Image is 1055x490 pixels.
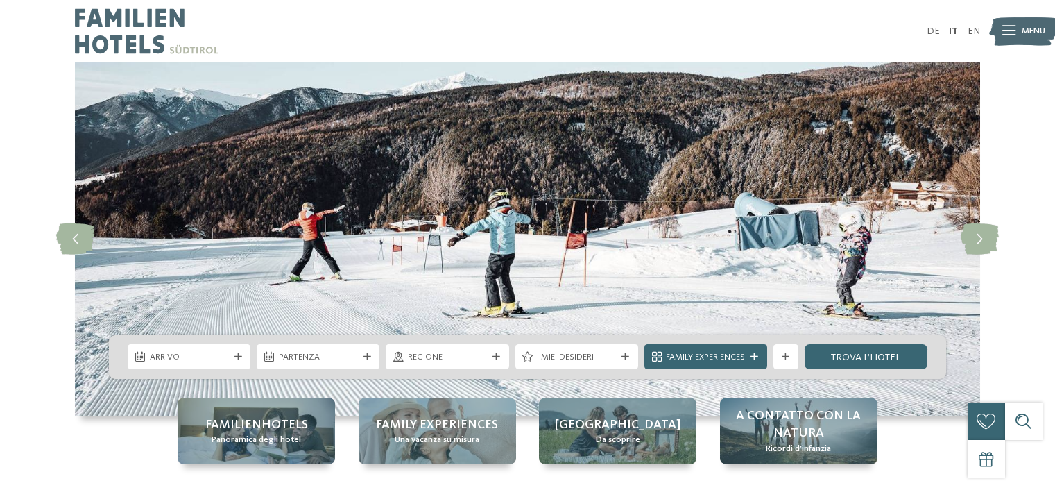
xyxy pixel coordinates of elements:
[596,434,640,446] span: Da scoprire
[720,398,877,464] a: Hotel sulle piste da sci per bambini: divertimento senza confini A contatto con la natura Ricordi...
[75,62,980,416] img: Hotel sulle piste da sci per bambini: divertimento senza confini
[1022,25,1045,37] span: Menu
[949,26,958,36] a: IT
[212,434,301,446] span: Panoramica degli hotel
[376,416,498,434] span: Family experiences
[205,416,308,434] span: Familienhotels
[359,398,516,464] a: Hotel sulle piste da sci per bambini: divertimento senza confini Family experiences Una vacanza s...
[766,443,831,455] span: Ricordi d’infanzia
[927,26,940,36] a: DE
[537,351,616,364] span: I miei desideri
[555,416,680,434] span: [GEOGRAPHIC_DATA]
[279,351,358,364] span: Partenza
[805,344,927,369] a: trova l’hotel
[178,398,335,464] a: Hotel sulle piste da sci per bambini: divertimento senza confini Familienhotels Panoramica degli ...
[408,351,487,364] span: Regione
[539,398,696,464] a: Hotel sulle piste da sci per bambini: divertimento senza confini [GEOGRAPHIC_DATA] Da scoprire
[150,351,229,364] span: Arrivo
[968,26,980,36] a: EN
[395,434,479,446] span: Una vacanza su misura
[732,407,865,442] span: A contatto con la natura
[666,351,745,364] span: Family Experiences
